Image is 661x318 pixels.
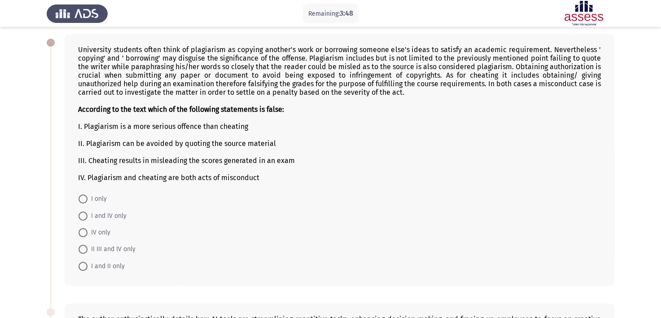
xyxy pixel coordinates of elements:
span: I and II only [88,261,125,272]
div: University students often think of plagiarism as copying another's work or borrowing someone else... [78,45,601,182]
span: II III and IV only [88,244,136,255]
div: III. Cheating results in misleading the scores generated in an exam [78,156,601,165]
span: I only [88,194,107,204]
span: I and IV only [88,211,127,221]
img: Assessment logo of ASSESS English Language Assessment (3 Module) (Ad - IB) [553,1,614,26]
div: II. Plagiarism can be avoided by quoting the source material [78,139,601,148]
span: IV only [88,227,110,238]
img: Assess Talent Management logo [47,1,108,26]
b: According to the text which of the following statements is false: [78,105,284,114]
div: IV. Plagiarism and cheating are both acts of misconduct [78,173,601,182]
p: Remaining: [308,8,353,19]
div: I. Plagiarism is a more serious offence than cheating [78,122,601,131]
span: 3:48 [340,9,353,18]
